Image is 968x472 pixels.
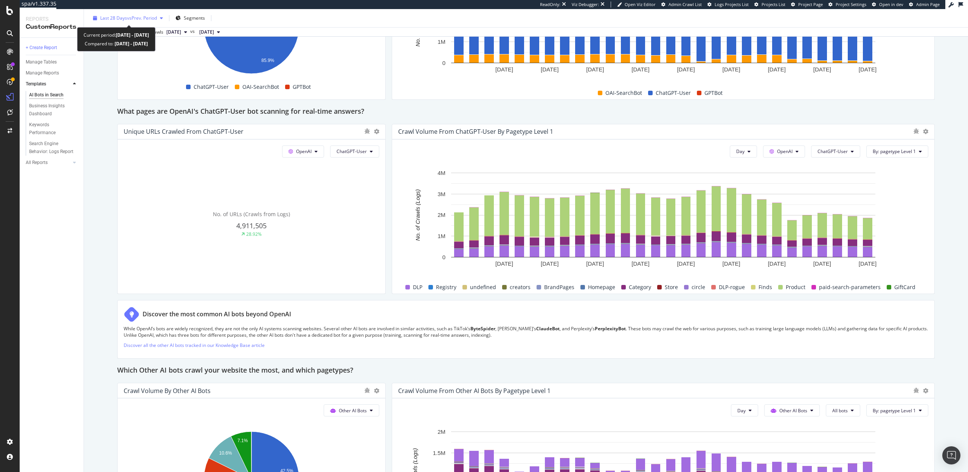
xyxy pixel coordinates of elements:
[631,260,649,267] text: [DATE]
[779,407,807,414] span: Other AI Bots
[26,58,57,66] div: Manage Tables
[337,148,367,155] span: ChatGPT-User
[631,66,649,73] text: [DATE]
[731,404,758,416] button: Day
[85,39,148,48] div: Compared to:
[261,58,274,63] text: 85.9%
[913,128,919,134] div: bug
[540,2,560,8] div: ReadOnly:
[172,12,208,24] button: Segments
[117,106,935,118] div: What pages are OpenAI's ChatGPT-User bot scanning for real-time answers?
[143,310,291,319] div: Discover the most common AI bots beyond OpenAI
[586,66,604,73] text: [DATE]
[754,2,785,8] a: Projects List
[29,102,73,118] div: Business Insights Dashboard
[913,388,919,393] div: bug
[26,23,78,31] div: CustomReports
[436,283,456,292] span: Registry
[293,82,311,91] span: GPTBot
[163,28,190,37] button: [DATE]
[26,80,71,88] a: Templates
[29,140,74,156] div: Search Engine Behavior: Logs Report
[665,283,678,292] span: Store
[236,221,267,230] span: 4,911,505
[364,128,370,134] div: bug
[116,32,149,38] b: [DATE] - [DATE]
[219,450,232,456] text: 10.6%
[392,124,935,294] div: Crawl Volume from ChatGPT-User by pagetype Level 1DayOpenAIChatGPT-UserBy: pagetype Level 1A char...
[813,66,831,73] text: [DATE]
[916,2,940,7] span: Admin Page
[413,283,422,292] span: DLP
[124,387,211,395] div: Crawl Volume by Other AI Bots
[661,2,702,8] a: Admin Crawl List
[617,2,656,8] a: Open Viz Editor
[29,121,71,137] div: Keywords Performance
[442,60,445,66] text: 0
[625,2,656,7] span: Open Viz Editor
[330,145,379,158] button: ChatGPT-User
[442,254,445,260] text: 0
[29,102,78,118] a: Business Insights Dashboard
[26,44,57,52] div: + Create Report
[29,121,78,137] a: Keywords Performance
[84,31,149,39] div: Current period:
[196,28,223,37] button: [DATE]
[296,148,312,155] span: OpenAI
[26,159,48,167] div: All Reports
[510,283,531,292] span: creators
[859,66,876,73] text: [DATE]
[813,260,831,267] text: [DATE]
[872,2,903,8] a: Open in dev
[629,283,651,292] span: Category
[768,260,786,267] text: [DATE]
[798,2,823,7] span: Project Page
[826,404,860,416] button: All bots
[715,2,749,7] span: Logs Projects List
[437,212,445,218] text: 2M
[26,69,59,77] div: Manage Reports
[541,66,558,73] text: [DATE]
[873,148,916,155] span: By: pagetype Level 1
[832,407,848,414] span: All bots
[437,170,445,176] text: 4M
[29,91,78,99] a: AI Bots in Search
[117,106,364,118] h2: What pages are OpenAI's ChatGPT-User bot scanning for real-time answers?
[437,39,445,45] text: 1M
[117,365,935,377] div: Which Other AI bots crawl your website the most, and which pagetypes?
[282,145,324,158] button: OpenAI
[541,260,558,267] text: [DATE]
[433,450,445,456] text: 1.5M
[184,15,205,21] span: Segments
[495,66,513,73] text: [DATE]
[437,233,445,239] text: 1M
[470,325,495,332] strong: ByteSpider
[26,69,78,77] a: Manage Reports
[704,88,723,97] span: GPTBot
[764,404,820,416] button: Other AI Bots
[113,40,148,47] b: [DATE] - [DATE]
[29,91,64,99] div: AI Bots in Search
[199,29,214,36] span: 2025 Aug. 18th
[737,407,746,414] span: Day
[866,404,928,416] button: By: pagetype Level 1
[791,2,823,8] a: Project Page
[194,82,229,91] span: ChatGPT-User
[29,140,78,156] a: Search Engine Behavior: Logs Report
[124,342,265,348] a: Discover all the other AI bots tracked in our Knowledge Base article
[786,283,805,292] span: Product
[398,169,928,275] svg: A chart.
[398,387,551,395] div: Crawl Volume from Other AI Bots by pagetype Level 1
[730,145,757,158] button: Day
[117,365,353,377] h2: Which Other AI bots crawl your website the most, and which pagetypes?
[190,28,196,35] span: vs
[90,12,166,24] button: Last 28 DaysvsPrev. Period
[124,325,928,338] p: While OpenAI’s bots are widely recognized, they are not the only AI systems scanning websites. Se...
[677,66,695,73] text: [DATE]
[166,29,181,36] span: 2025 Sep. 15th
[894,283,915,292] span: GiftCard
[859,260,876,267] text: [DATE]
[828,2,866,8] a: Project Settings
[246,231,262,237] div: 28.92%
[237,438,248,444] text: 7.1%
